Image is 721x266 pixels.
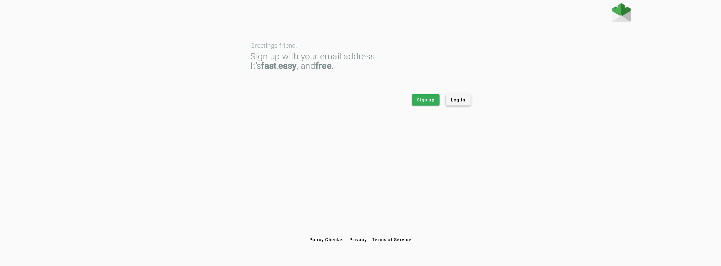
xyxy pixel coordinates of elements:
[446,94,471,106] button: Log in
[612,3,631,22] img: Fraudmarc Logo
[349,237,367,242] span: Privacy
[261,61,277,71] strong: fast
[372,237,412,242] span: Terms of Service
[309,237,345,242] span: Policy Checker
[251,52,471,71] div: Sign up with your email address. It’s , , and .
[451,97,466,103] span: Log in
[412,94,440,106] button: Sign up
[315,61,331,71] strong: free
[369,234,414,245] button: Terms of Service
[278,61,297,71] strong: easy
[251,42,471,49] div: Greetings friend,
[417,97,435,103] span: Sign up
[307,234,347,245] button: Policy Checker
[347,234,369,245] button: Privacy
